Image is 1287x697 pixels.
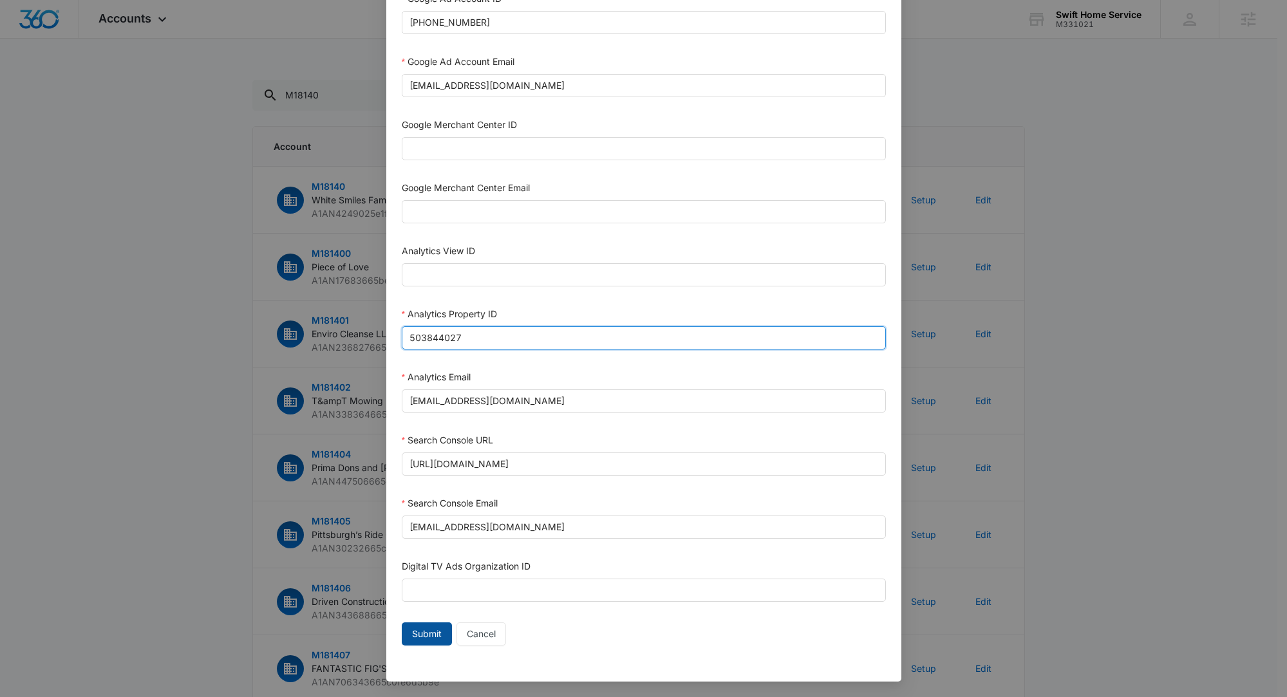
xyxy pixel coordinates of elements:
[402,516,886,539] input: Search Console Email
[402,389,886,413] input: Analytics Email
[402,579,886,602] input: Digital TV Ads Organization ID
[456,622,506,646] button: Cancel
[402,182,530,193] label: Google Merchant Center Email
[467,627,496,641] span: Cancel
[402,263,886,286] input: Analytics View ID
[402,200,886,223] input: Google Merchant Center Email
[402,56,514,67] label: Google Ad Account Email
[402,434,493,445] label: Search Console URL
[402,245,475,256] label: Analytics View ID
[402,326,886,349] input: Analytics Property ID
[412,627,442,641] span: Submit
[402,11,886,34] input: Google Ad Account ID
[402,452,886,476] input: Search Console URL
[402,74,886,97] input: Google Ad Account Email
[402,561,531,572] label: Digital TV Ads Organization ID
[402,137,886,160] input: Google Merchant Center ID
[402,119,517,130] label: Google Merchant Center ID
[402,308,497,319] label: Analytics Property ID
[402,497,498,508] label: Search Console Email
[402,371,471,382] label: Analytics Email
[402,622,452,646] button: Submit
